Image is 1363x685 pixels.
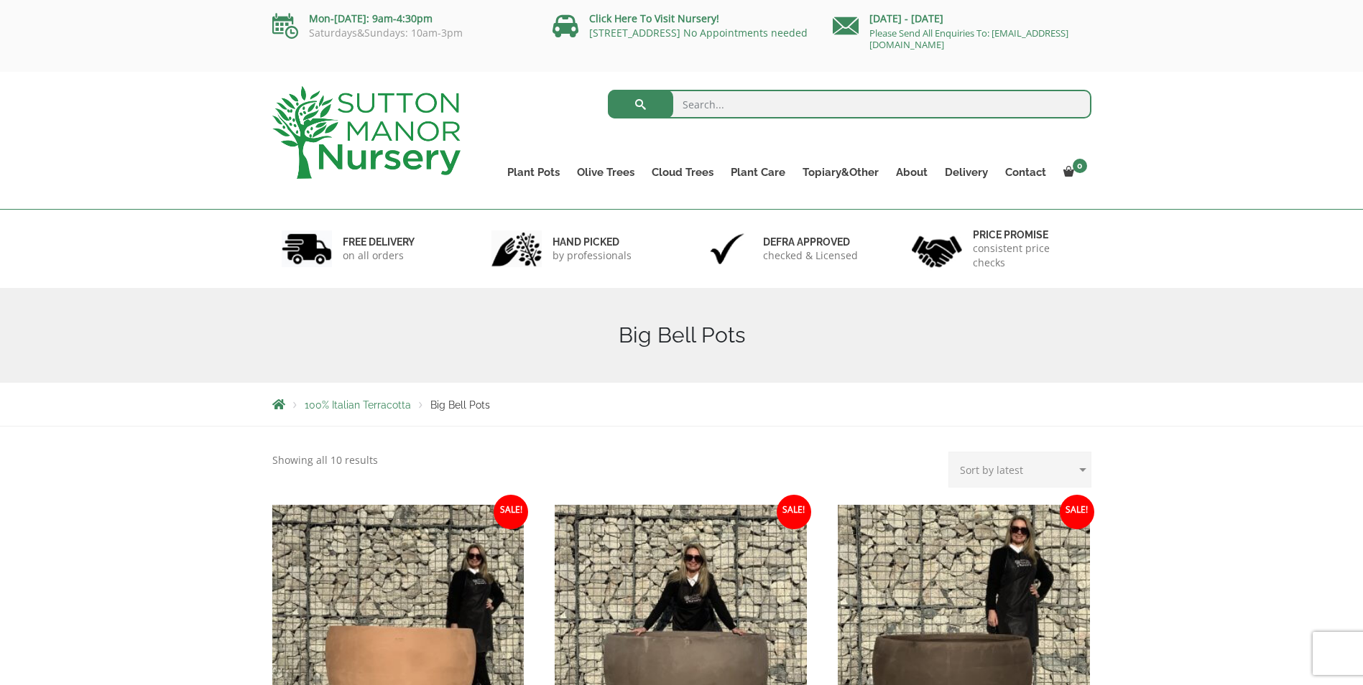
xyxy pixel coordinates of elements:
a: Contact [997,162,1055,182]
span: Sale! [494,495,528,529]
span: Sale! [777,495,811,529]
p: Saturdays&Sundays: 10am-3pm [272,27,531,39]
p: by professionals [553,248,632,263]
a: Delivery [936,162,997,182]
a: Olive Trees [568,162,643,182]
a: Topiary&Other [794,162,887,182]
nav: Breadcrumbs [272,399,1091,410]
a: About [887,162,936,182]
img: 2.jpg [491,230,542,267]
h6: Price promise [973,228,1082,241]
a: Plant Pots [499,162,568,182]
a: Plant Care [722,162,794,182]
p: Showing all 10 results [272,452,378,469]
h6: hand picked [553,236,632,248]
img: logo [272,86,461,179]
a: [STREET_ADDRESS] No Appointments needed [589,26,808,39]
p: consistent price checks [973,241,1082,270]
p: Mon-[DATE]: 9am-4:30pm [272,10,531,27]
img: 1.jpg [282,230,332,267]
p: [DATE] - [DATE] [833,10,1091,27]
input: Search... [608,90,1091,118]
span: 0 [1073,159,1087,173]
img: 3.jpg [702,230,752,267]
a: Click Here To Visit Nursery! [589,11,719,25]
h6: Defra approved [763,236,858,248]
span: Big Bell Pots [430,399,490,411]
span: Sale! [1060,495,1094,529]
a: 0 [1055,162,1091,182]
a: 100% Italian Terracotta [305,399,411,411]
p: on all orders [343,248,415,263]
p: checked & Licensed [763,248,858,263]
a: Cloud Trees [643,162,722,182]
h6: FREE DELIVERY [343,236,415,248]
h1: Big Bell Pots [272,322,1091,348]
img: 4.jpg [912,227,962,271]
a: Please Send All Enquiries To: [EMAIL_ADDRESS][DOMAIN_NAME] [869,27,1068,51]
select: Shop order [948,452,1091,488]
